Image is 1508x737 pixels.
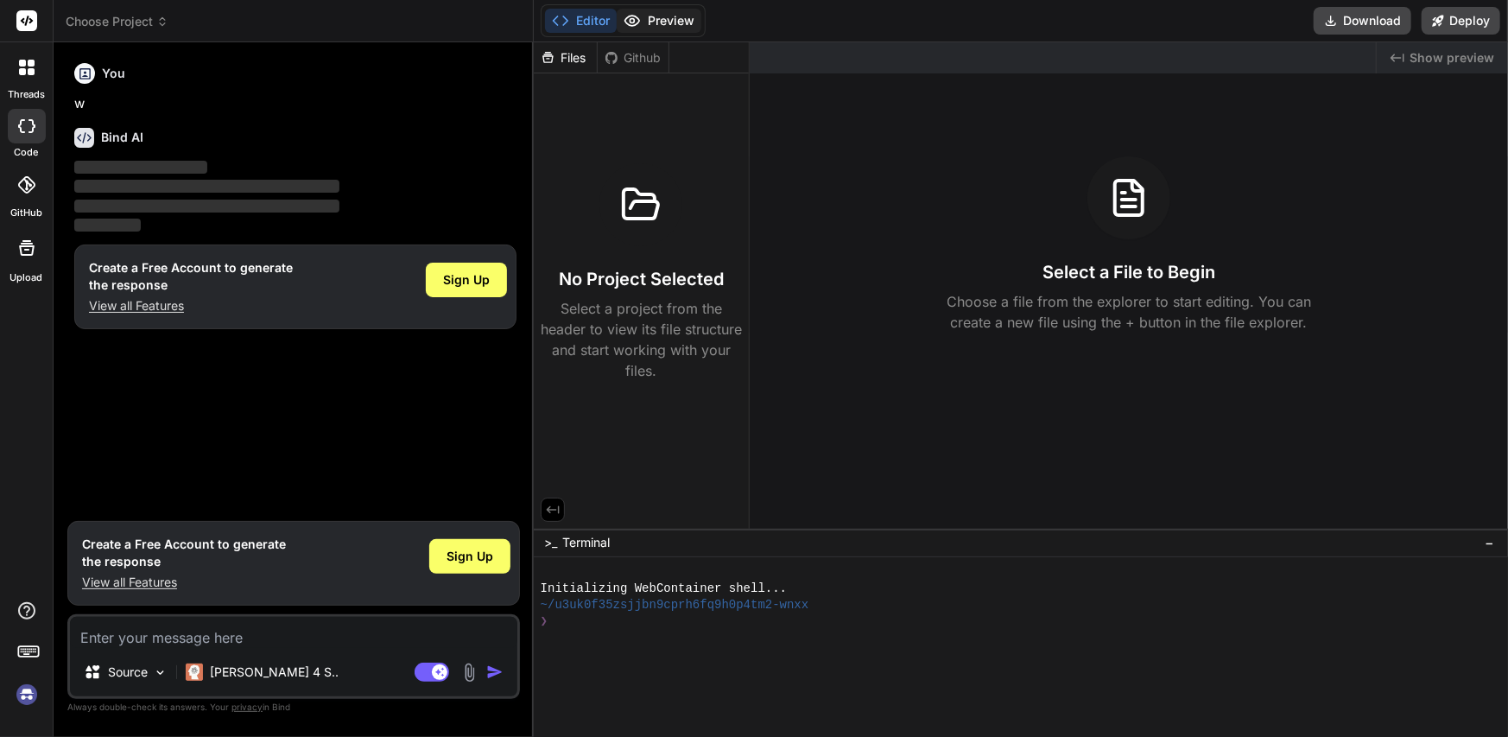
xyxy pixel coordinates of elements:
label: threads [8,87,45,102]
label: Upload [10,270,43,285]
div: Files [534,49,597,67]
p: [PERSON_NAME] 4 S.. [210,664,339,681]
span: − [1485,534,1494,551]
img: Pick Models [153,665,168,680]
h6: Bind AI [101,129,143,146]
span: Show preview [1410,49,1494,67]
img: Claude 4 Sonnet [186,664,203,681]
h1: Create a Free Account to generate the response [89,259,293,294]
h3: Select a File to Begin [1042,260,1215,284]
span: ‌ [74,180,339,193]
label: GitHub [10,206,42,220]
span: ‌ [74,200,339,213]
span: Choose Project [66,13,168,30]
button: Preview [617,9,701,33]
span: ❯ [541,613,549,630]
img: attachment [459,663,479,683]
span: ‌ [74,161,207,174]
p: w [74,94,516,114]
button: Download [1314,7,1411,35]
span: Sign Up [447,548,493,565]
p: Always double-check its answers. Your in Bind [67,699,520,715]
button: Deploy [1422,7,1500,35]
p: View all Features [89,297,293,314]
span: privacy [231,702,263,712]
p: Choose a file from the explorer to start editing. You can create a new file using the + button in... [935,291,1322,333]
span: >_ [544,534,557,551]
img: icon [486,664,504,681]
h1: Create a Free Account to generate the response [82,536,286,570]
span: Terminal [562,534,610,551]
span: Sign Up [443,271,490,289]
h3: No Project Selected [559,267,724,291]
label: code [15,145,39,160]
p: Select a project from the header to view its file structure and start working with your files. [541,298,742,381]
button: Editor [545,9,617,33]
span: ‌ [74,219,141,232]
h6: You [102,65,125,82]
span: ~/u3uk0f35zsjjbn9cprh6fq9h0p4tm2-wnxx [541,597,809,613]
p: Source [108,664,148,681]
button: − [1481,529,1498,556]
p: View all Features [82,574,286,591]
div: Github [598,49,668,67]
img: signin [12,680,41,709]
span: Initializing WebContainer shell... [541,581,787,597]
